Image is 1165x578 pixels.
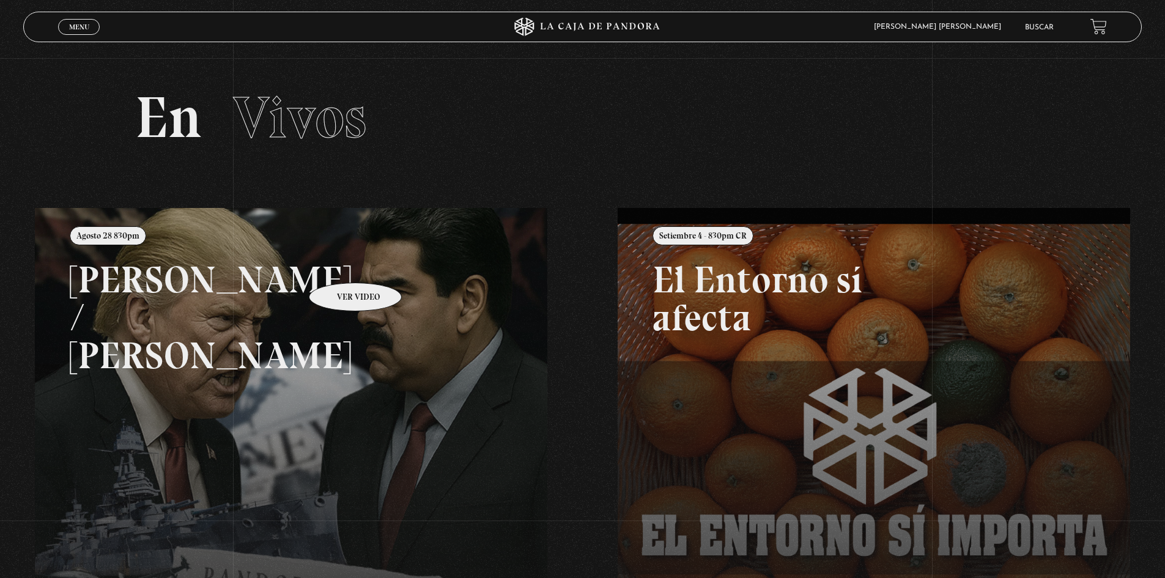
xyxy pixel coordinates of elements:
span: Menu [69,23,89,31]
span: Vivos [233,83,366,152]
h2: En [135,89,1030,147]
a: Buscar [1025,24,1054,31]
span: Cerrar [65,34,94,42]
span: [PERSON_NAME] [PERSON_NAME] [868,23,1013,31]
a: View your shopping cart [1090,18,1107,35]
